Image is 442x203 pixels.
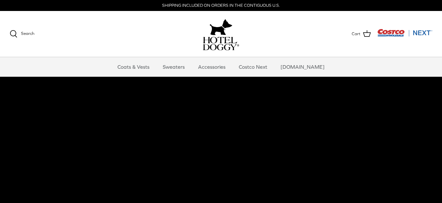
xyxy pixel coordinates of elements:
[377,33,432,38] a: Visit Costco Next
[157,57,191,76] a: Sweaters
[112,57,155,76] a: Coats & Vests
[275,57,330,76] a: [DOMAIN_NAME]
[203,37,239,50] img: hoteldoggycom
[377,29,432,37] img: Costco Next
[10,30,34,38] a: Search
[203,17,239,50] a: hoteldoggy.com hoteldoggycom
[192,57,231,76] a: Accessories
[352,30,371,38] a: Cart
[210,17,232,37] img: hoteldoggy.com
[233,57,273,76] a: Costco Next
[352,31,360,37] span: Cart
[21,31,34,36] span: Search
